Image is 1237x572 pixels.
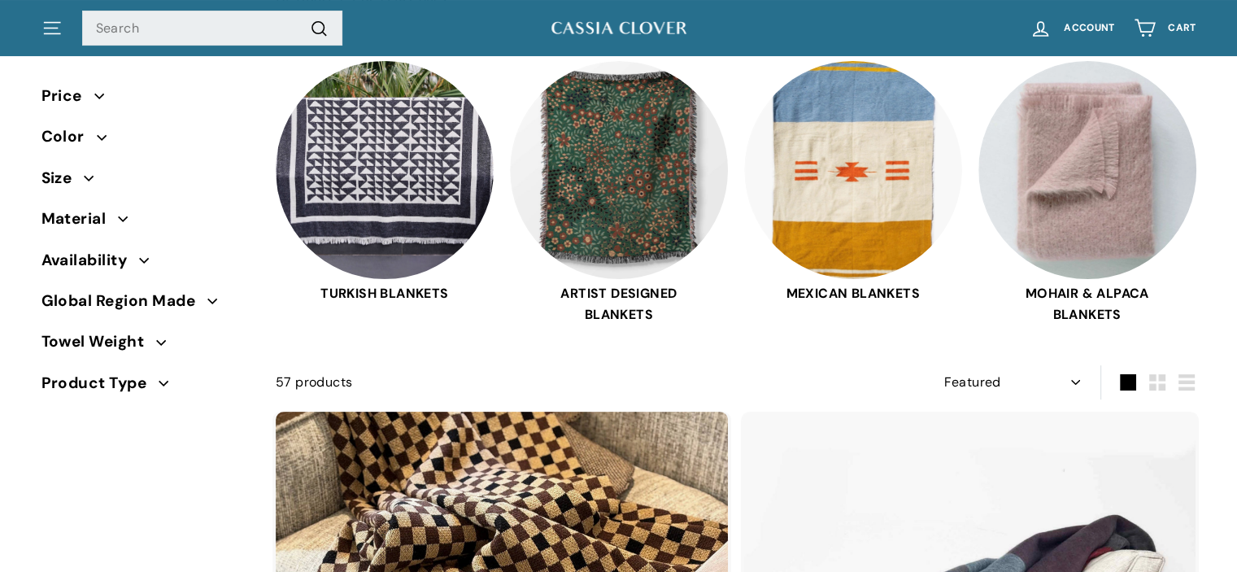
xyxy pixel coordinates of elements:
[41,248,140,273] span: Availability
[978,61,1196,325] a: MOHAIR & ALPACA BLANKETS
[744,283,962,304] span: MEXICAN BLANKETS
[41,367,250,408] button: Product Type
[41,166,85,190] span: Size
[510,283,728,325] span: ARTIST DESIGNED BLANKETS
[41,84,94,108] span: Price
[41,120,250,161] button: Color
[978,283,1196,325] span: MOHAIR & ALPACA BLANKETS
[41,285,250,325] button: Global Region Made
[510,61,728,325] a: ARTIST DESIGNED BLANKETS
[41,371,159,395] span: Product Type
[276,61,494,325] a: TURKISH BLANKETS
[41,162,250,203] button: Size
[41,330,157,354] span: Towel Weight
[1020,4,1124,52] a: Account
[41,207,119,231] span: Material
[41,289,208,313] span: Global Region Made
[744,61,962,325] a: MEXICAN BLANKETS
[41,80,250,120] button: Price
[82,11,342,46] input: Search
[1064,23,1114,33] span: Account
[41,244,250,285] button: Availability
[41,325,250,366] button: Towel Weight
[1124,4,1205,52] a: Cart
[41,124,97,149] span: Color
[1168,23,1196,33] span: Cart
[276,283,494,304] span: TURKISH BLANKETS
[41,203,250,243] button: Material
[276,372,736,393] div: 57 products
